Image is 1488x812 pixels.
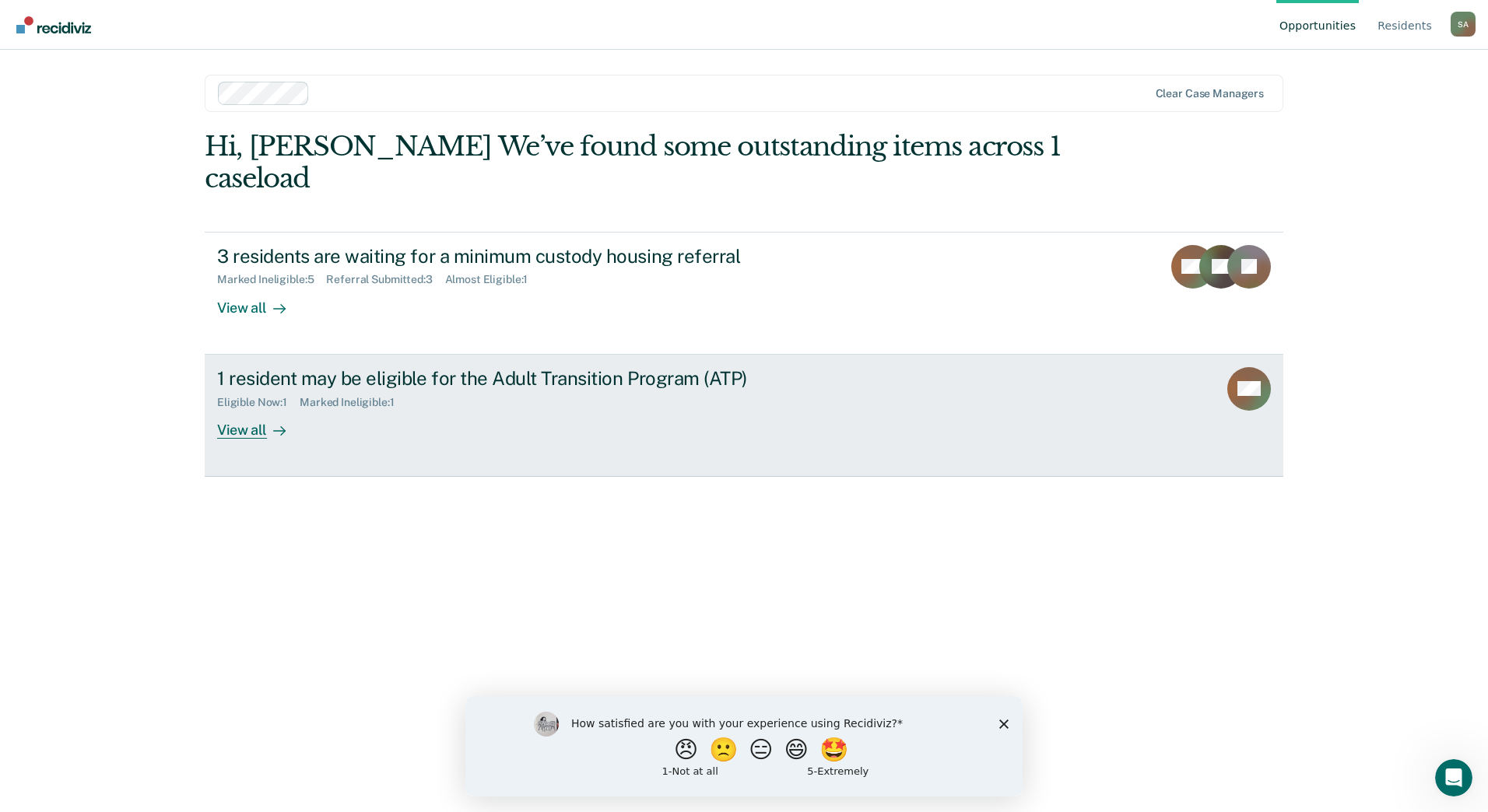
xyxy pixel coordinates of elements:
div: Eligible Now : 1 [217,396,300,409]
iframe: Intercom live chat [1435,759,1472,796]
a: 3 residents are waiting for a minimum custody housing referralMarked Ineligible:5Referral Submitt... [205,232,1283,355]
div: 3 residents are waiting for a minimum custody housing referral [217,245,763,268]
img: Recidiviz [16,16,91,33]
div: Clear case managers [1156,87,1264,100]
div: View all [217,286,304,317]
div: Almost Eligible : 1 [445,273,541,286]
div: Marked Ineligible : 5 [217,273,326,286]
div: Referral Submitted : 3 [326,273,444,286]
iframe: Survey by Kim from Recidiviz [465,696,1023,796]
div: Marked Ineligible : 1 [300,396,406,409]
button: Profile dropdown button [1451,12,1476,37]
a: 1 resident may be eligible for the Adult Transition Program (ATP)Eligible Now:1Marked Ineligible:... [205,355,1283,477]
div: Hi, [PERSON_NAME] We’ve found some outstanding items across 1 caseload [205,131,1068,194]
div: S A [1451,12,1476,37]
div: 1 resident may be eligible for the Adult Transition Program (ATP) [217,367,763,390]
div: View all [217,408,304,439]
